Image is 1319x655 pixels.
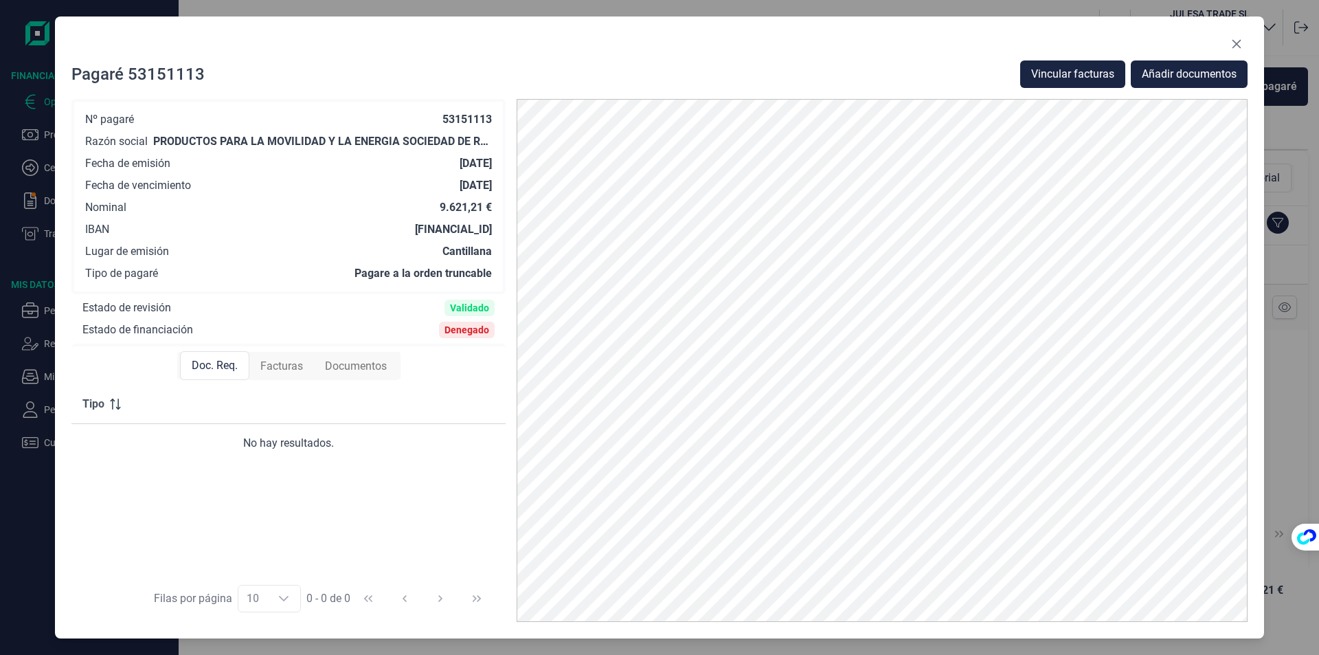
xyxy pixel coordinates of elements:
span: Facturas [260,358,303,375]
button: Last Page [460,582,493,615]
div: Facturas [249,353,314,380]
span: Documentos [325,358,387,375]
div: Lugar de emisión [85,245,169,258]
div: Filas por página [154,590,232,607]
div: Fecha de emisión [85,157,170,170]
div: Denegado [444,324,489,335]
span: Doc. Req. [192,357,238,374]
div: Razón social [85,135,148,148]
div: [DATE] [460,179,492,192]
span: Tipo [82,396,104,412]
div: 53151113 [442,113,492,126]
div: Tipo de pagaré [85,267,158,280]
span: 0 - 0 de 0 [306,593,350,604]
div: Nº pagaré [85,113,134,126]
button: First Page [352,582,385,615]
div: 9.621,21 € [440,201,492,214]
div: Estado de revisión [82,301,171,315]
div: No hay resultados. [82,435,495,452]
div: Pagare a la orden truncable [354,267,492,280]
div: Cantillana [442,245,492,258]
div: IBAN [85,223,109,236]
div: Choose [267,586,300,612]
div: Documentos [314,353,398,380]
img: PDF Viewer [517,99,1248,622]
button: Añadir documentos [1131,60,1248,88]
span: Vincular facturas [1031,66,1114,82]
div: Validado [450,302,489,313]
div: Doc. Req. [180,351,249,380]
div: Estado de financiación [82,323,193,337]
div: Fecha de vencimiento [85,179,191,192]
button: Next Page [424,582,457,615]
span: Añadir documentos [1142,66,1237,82]
div: [DATE] [460,157,492,170]
button: Previous Page [388,582,421,615]
div: [FINANCIAL_ID] [415,223,492,236]
div: PRODUCTOS PARA LA MOVILIDAD Y LA ENERGIA SOCIEDAD DE RESPONSABILIDAD LIMITADA [153,135,492,148]
div: Nominal [85,201,126,214]
button: Vincular facturas [1020,60,1125,88]
div: Pagaré 53151113 [71,63,205,85]
button: Close [1226,33,1248,55]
